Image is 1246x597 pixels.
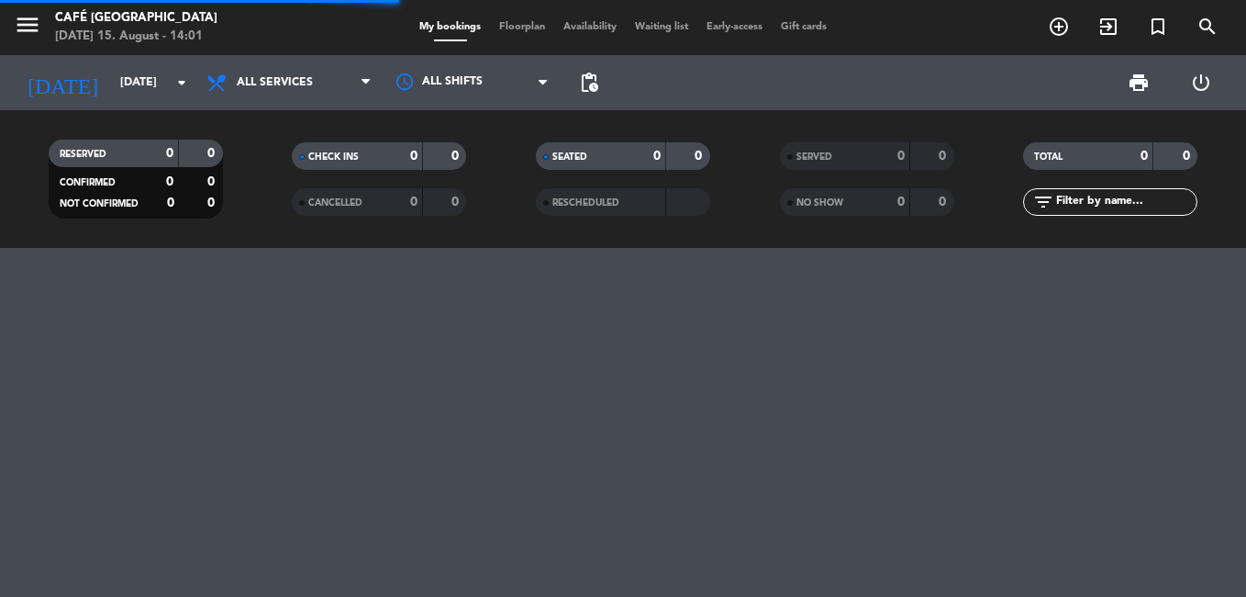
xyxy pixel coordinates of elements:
[1032,191,1054,213] i: filter_list
[554,22,626,32] span: Availability
[171,72,193,94] i: arrow_drop_down
[1128,72,1150,94] span: print
[1054,192,1196,212] input: Filter by name...
[451,150,462,163] strong: 0
[578,72,600,94] span: pending_actions
[55,9,217,28] div: Café [GEOGRAPHIC_DATA]
[939,196,950,208] strong: 0
[939,150,950,163] strong: 0
[410,150,417,163] strong: 0
[1048,16,1070,38] i: add_circle_outline
[1196,16,1218,38] i: search
[552,152,587,162] span: SEATED
[308,198,362,208] span: CANCELLED
[14,62,111,103] i: [DATE]
[60,178,116,187] span: CONFIRMED
[410,22,490,32] span: My bookings
[60,150,106,159] span: RESERVED
[796,152,832,162] span: SERVED
[1190,72,1212,94] i: power_settings_new
[897,150,905,163] strong: 0
[772,22,836,32] span: Gift cards
[490,22,554,32] span: Floorplan
[237,76,313,89] span: All services
[1147,16,1169,38] i: turned_in_not
[626,22,697,32] span: Waiting list
[207,147,218,160] strong: 0
[207,197,218,209] strong: 0
[695,150,706,163] strong: 0
[410,196,417,208] strong: 0
[166,175,173,188] strong: 0
[60,199,139,208] span: NOT CONFIRMED
[207,175,218,188] strong: 0
[308,152,359,162] span: CHECK INS
[14,11,41,39] i: menu
[1170,55,1232,110] div: LOG OUT
[697,22,772,32] span: Early-access
[167,197,174,209] strong: 0
[897,196,905,208] strong: 0
[796,198,843,208] span: NO SHOW
[1140,150,1148,163] strong: 0
[451,196,462,208] strong: 0
[55,28,217,46] div: [DATE] 15. August - 14:01
[1097,16,1119,38] i: exit_to_app
[14,11,41,45] button: menu
[552,198,619,208] span: RESCHEDULED
[1183,150,1194,163] strong: 0
[653,150,661,163] strong: 0
[166,147,173,160] strong: 0
[1034,152,1062,162] span: TOTAL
